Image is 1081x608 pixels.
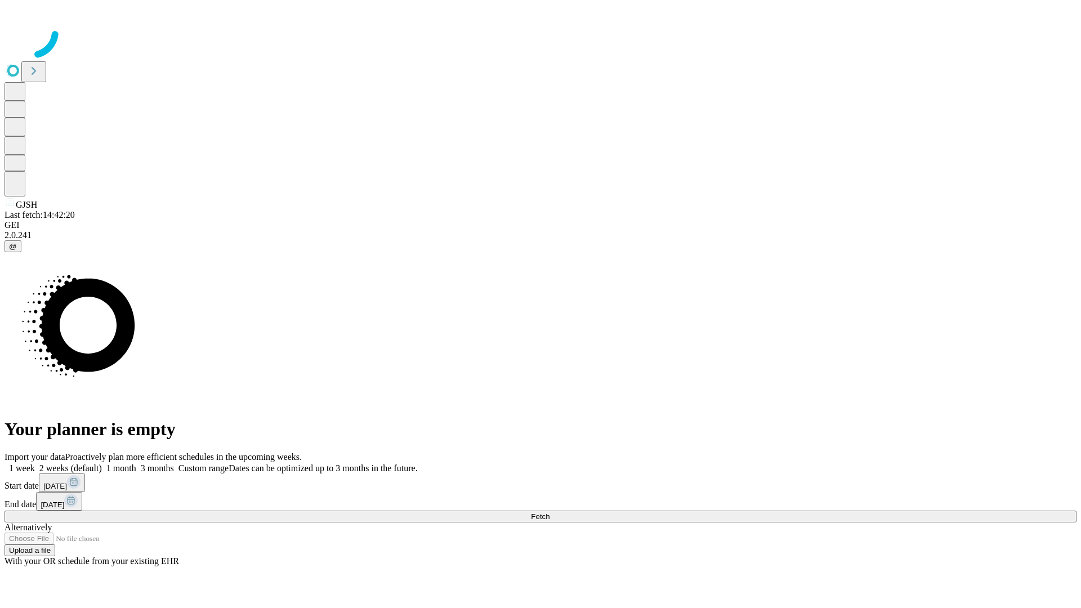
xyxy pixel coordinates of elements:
[106,463,136,473] span: 1 month
[9,242,17,251] span: @
[5,210,75,220] span: Last fetch: 14:42:20
[41,500,64,509] span: [DATE]
[5,230,1076,240] div: 2.0.241
[5,473,1076,492] div: Start date
[5,492,1076,511] div: End date
[5,544,55,556] button: Upload a file
[65,452,302,462] span: Proactively plan more efficient schedules in the upcoming weeks.
[5,556,179,566] span: With your OR schedule from your existing EHR
[39,463,102,473] span: 2 weeks (default)
[141,463,174,473] span: 3 months
[5,220,1076,230] div: GEI
[178,463,229,473] span: Custom range
[43,482,67,490] span: [DATE]
[5,511,1076,522] button: Fetch
[16,200,37,209] span: GJSH
[229,463,417,473] span: Dates can be optimized up to 3 months in the future.
[5,240,21,252] button: @
[9,463,35,473] span: 1 week
[5,452,65,462] span: Import your data
[531,512,550,521] span: Fetch
[5,419,1076,440] h1: Your planner is empty
[36,492,82,511] button: [DATE]
[5,522,52,532] span: Alternatively
[39,473,85,492] button: [DATE]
